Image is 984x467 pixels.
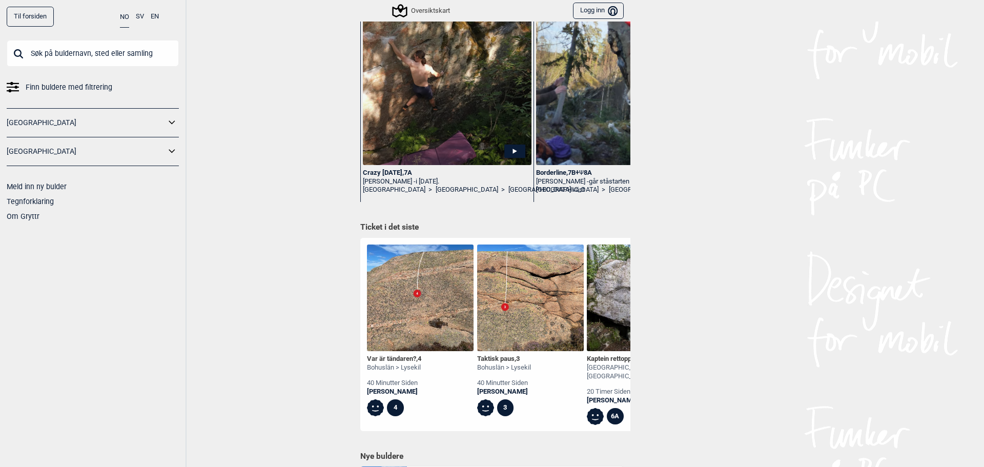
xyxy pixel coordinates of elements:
[7,197,54,206] a: Tegnforklaring
[536,177,705,186] div: [PERSON_NAME] -
[477,379,531,388] div: 40 minutter siden
[477,355,531,363] div: Taktisk paus ,
[428,186,432,194] span: >
[516,355,520,362] span: 3
[360,451,624,461] h1: Nye buldere
[536,186,599,194] a: [GEOGRAPHIC_DATA]
[477,245,584,351] img: Taktisk paus
[360,222,624,233] h1: Ticket i det siste
[367,379,421,388] div: 40 minutter siden
[587,388,693,396] div: 20 timer siden
[587,363,693,381] div: [GEOGRAPHIC_DATA] og o > [GEOGRAPHIC_DATA] / K
[367,245,474,351] img: Var ar tandaren
[477,388,531,396] a: [PERSON_NAME]
[7,182,67,191] a: Meld inn ny bulder
[609,186,671,194] a: [GEOGRAPHIC_DATA]
[120,7,129,28] button: NO
[573,3,624,19] button: Logg inn
[394,5,450,17] div: Oversiktskart
[367,363,421,372] div: Bohuslän > Lysekil
[436,186,498,194] a: [GEOGRAPHIC_DATA]
[7,7,54,27] a: Til forsiden
[363,177,531,186] div: [PERSON_NAME] -
[508,186,585,194] a: [GEOGRAPHIC_DATA] väst
[7,144,166,159] a: [GEOGRAPHIC_DATA]
[367,388,421,396] a: [PERSON_NAME]
[607,408,624,425] div: 6A
[501,186,505,194] span: >
[387,399,404,416] div: 4
[497,399,514,416] div: 3
[363,186,425,194] a: [GEOGRAPHIC_DATA]
[587,355,693,363] div: Kaptein rettopp , Ψ
[416,177,439,185] span: i [DATE].
[151,7,159,27] button: EN
[363,169,531,177] div: Crazy [DATE] , 7A
[7,115,166,130] a: [GEOGRAPHIC_DATA]
[536,169,705,177] div: Borderline , 7B+ 8A
[477,363,531,372] div: Bohuslän > Lysekil
[7,40,179,67] input: Søk på buldernavn, sted eller samling
[418,355,421,362] span: 4
[587,245,693,351] img: Kaptein rettopp 210528
[7,212,39,220] a: Om Gryttr
[587,396,693,405] a: [PERSON_NAME]
[363,10,531,165] img: Jan pa Crazy friday
[136,7,144,27] button: SV
[579,169,584,176] span: Ψ
[7,80,179,95] a: Finn buldere med filtrering
[26,80,112,95] span: Finn buldere med filtrering
[602,186,605,194] span: >
[589,177,654,185] span: går ståstarten i [DATE].
[367,355,421,363] div: Var är tändaren? ,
